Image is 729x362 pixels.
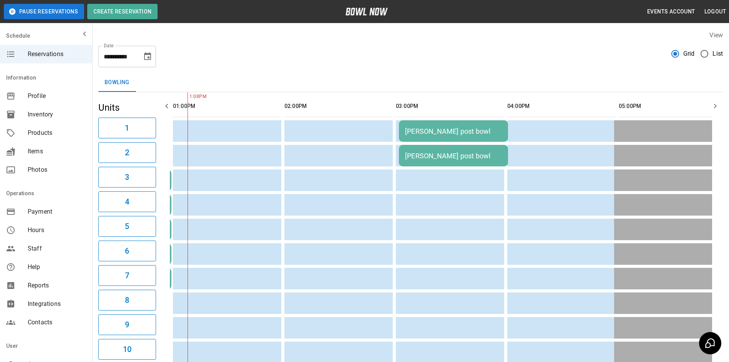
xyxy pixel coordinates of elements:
span: Payment [28,207,86,216]
th: 02:00PM [284,95,393,117]
button: 4 [98,191,156,212]
span: Products [28,128,86,138]
button: 5 [98,216,156,237]
button: 10 [98,339,156,360]
button: 8 [98,290,156,311]
h6: 2 [125,146,129,159]
button: Choose date, selected date is Oct 7, 2025 [140,49,155,64]
span: Inventory [28,110,86,119]
button: 9 [98,314,156,335]
div: [PERSON_NAME] post bowl [405,152,502,160]
button: Bowling [98,73,136,92]
span: Contacts [28,318,86,327]
span: Photos [28,165,86,174]
img: logo [345,8,388,15]
h6: 8 [125,294,129,306]
th: 01:00PM [173,95,281,117]
div: inventory tabs [98,73,723,92]
h6: 4 [125,196,129,208]
span: Items [28,147,86,156]
button: Logout [701,5,729,19]
button: 1 [98,118,156,138]
span: Profile [28,91,86,101]
h6: 3 [125,171,129,183]
span: Hours [28,226,86,235]
h6: 7 [125,269,129,282]
label: View [709,32,723,39]
button: Create Reservation [87,4,158,19]
span: List [712,49,723,58]
h6: 10 [123,343,131,355]
button: Events Account [644,5,698,19]
button: Pause Reservations [4,4,84,19]
span: 1:08PM [188,93,189,101]
span: Help [28,262,86,272]
h6: 6 [125,245,129,257]
button: 3 [98,167,156,188]
h5: Units [98,101,156,114]
button: 7 [98,265,156,286]
button: 6 [98,241,156,261]
span: Staff [28,244,86,253]
h6: 5 [125,220,129,232]
span: Reports [28,281,86,290]
div: [PERSON_NAME] post bowl [405,127,502,135]
h6: 1 [125,122,129,134]
button: 2 [98,142,156,163]
span: Grid [683,49,695,58]
span: Integrations [28,299,86,309]
h6: 9 [125,319,129,331]
span: Reservations [28,50,86,59]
